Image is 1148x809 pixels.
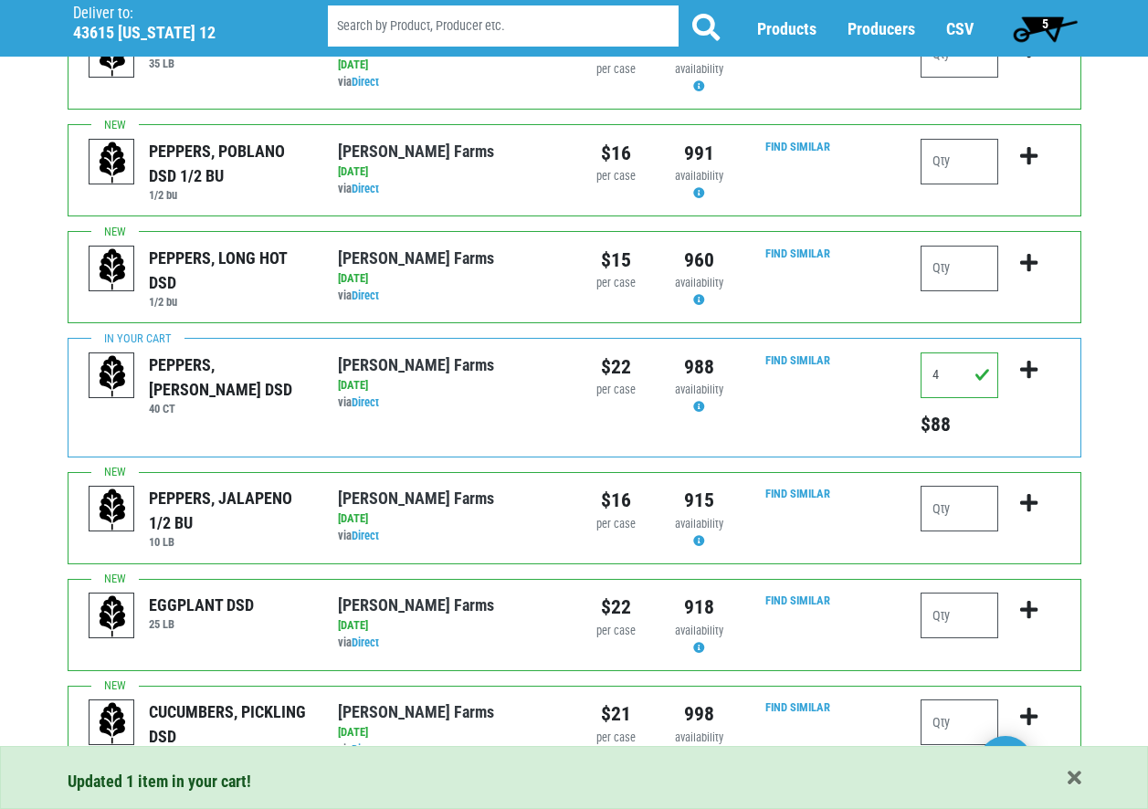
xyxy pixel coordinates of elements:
[675,624,723,637] span: availability
[921,593,998,638] input: Qty
[352,636,379,649] a: Direct
[765,700,830,714] a: Find Similar
[352,75,379,89] a: Direct
[588,382,644,399] div: per case
[671,699,727,729] div: 998
[338,617,560,635] div: [DATE]
[671,593,727,622] div: 918
[149,246,311,295] div: PEPPERS, LONG HOT DSD
[675,169,723,183] span: availability
[338,248,494,268] a: [PERSON_NAME] Farms
[588,593,644,622] div: $22
[338,635,560,652] div: via
[338,595,494,615] a: [PERSON_NAME] Farms
[338,355,494,374] a: [PERSON_NAME] Farms
[90,487,135,532] img: placeholder-variety-43d6402dacf2d531de610a020419775a.svg
[588,352,644,382] div: $22
[921,246,998,291] input: Qty
[149,295,311,309] h6: 1/2 bu
[352,742,379,756] a: Direct
[675,517,723,531] span: availability
[338,163,560,181] div: [DATE]
[338,489,494,508] a: [PERSON_NAME] Farms
[338,74,560,91] div: via
[90,247,135,292] img: placeholder-variety-43d6402dacf2d531de610a020419775a.svg
[149,486,311,535] div: PEPPERS, JALAPENO 1/2 BU
[921,486,998,531] input: Qty
[1005,10,1086,47] a: 5
[765,247,830,260] a: Find Similar
[149,188,311,202] h6: 1/2 bu
[90,140,135,185] img: placeholder-variety-43d6402dacf2d531de610a020419775a.svg
[765,594,830,607] a: Find Similar
[149,617,254,631] h6: 25 LB
[671,139,727,168] div: 991
[338,57,560,74] div: [DATE]
[149,57,293,70] h6: 35 LB
[338,741,560,759] div: via
[90,594,135,639] img: placeholder-variety-43d6402dacf2d531de610a020419775a.svg
[338,377,560,394] div: [DATE]
[675,276,723,289] span: availability
[352,395,379,409] a: Direct
[338,270,560,288] div: [DATE]
[921,352,998,398] input: Qty
[588,61,644,79] div: per case
[921,413,998,436] h5: Total price
[671,382,727,416] div: Availability may be subject to change.
[338,724,560,741] div: [DATE]
[588,516,644,533] div: per case
[352,529,379,542] a: Direct
[765,487,830,500] a: Find Similar
[338,142,494,161] a: [PERSON_NAME] Farms
[765,353,830,367] a: Find Similar
[675,62,723,76] span: availability
[328,5,679,47] input: Search by Product, Producer etc.
[73,5,281,23] p: Deliver to:
[671,486,727,515] div: 915
[588,699,644,729] div: $21
[1042,16,1048,31] span: 5
[675,730,723,744] span: availability
[68,769,1081,793] div: Updated 1 item in your cart!
[149,139,311,188] div: PEPPERS, POBLANO DSD 1/2 BU
[588,623,644,640] div: per case
[588,246,644,275] div: $15
[149,535,311,549] h6: 10 LB
[338,702,494,721] a: [PERSON_NAME] Farms
[765,140,830,153] a: Find Similar
[73,23,281,43] h5: 43615 [US_STATE] 12
[352,182,379,195] a: Direct
[149,402,311,415] h6: 40 CT
[90,700,135,746] img: placeholder-variety-43d6402dacf2d531de610a020419775a.svg
[757,19,816,38] a: Products
[675,383,723,396] span: availability
[848,19,915,38] a: Producers
[352,289,379,302] a: Direct
[588,168,644,185] div: per case
[338,528,560,545] div: via
[149,699,311,749] div: CUCUMBERS, PICKLING DSD
[588,730,644,747] div: per case
[338,394,560,412] div: via
[149,352,311,402] div: PEPPERS, [PERSON_NAME] DSD
[921,699,998,745] input: Qty
[338,288,560,305] div: via
[946,19,974,38] a: CSV
[149,593,254,617] div: EGGPLANT DSD
[588,275,644,292] div: per case
[338,181,560,198] div: via
[588,486,644,515] div: $16
[90,353,135,399] img: placeholder-variety-43d6402dacf2d531de610a020419775a.svg
[921,139,998,184] input: Qty
[671,246,727,275] div: 960
[671,352,727,382] div: 988
[588,139,644,168] div: $16
[338,510,560,528] div: [DATE]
